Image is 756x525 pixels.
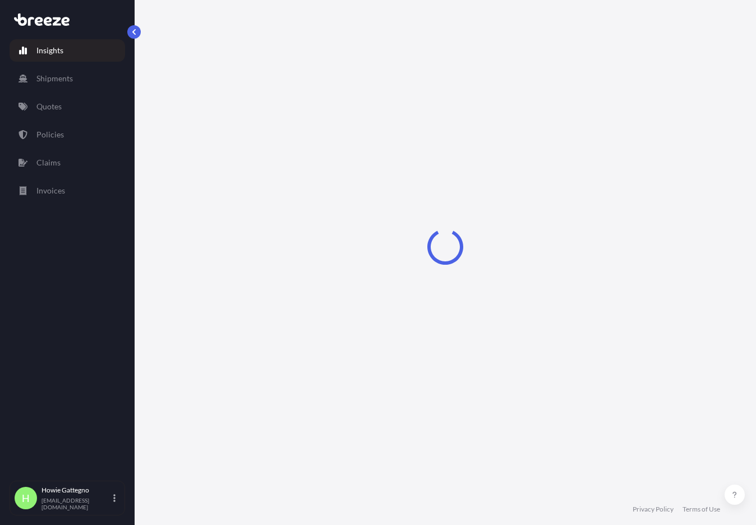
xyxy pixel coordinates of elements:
[42,486,111,495] p: Howie Gattegno
[36,101,62,112] p: Quotes
[22,492,30,504] span: H
[36,129,64,140] p: Policies
[683,505,720,514] a: Terms of Use
[42,497,111,510] p: [EMAIL_ADDRESS][DOMAIN_NAME]
[10,151,125,174] a: Claims
[36,45,63,56] p: Insights
[10,39,125,62] a: Insights
[633,505,674,514] a: Privacy Policy
[10,179,125,202] a: Invoices
[10,95,125,118] a: Quotes
[36,185,65,196] p: Invoices
[36,157,61,168] p: Claims
[10,67,125,90] a: Shipments
[36,73,73,84] p: Shipments
[10,123,125,146] a: Policies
